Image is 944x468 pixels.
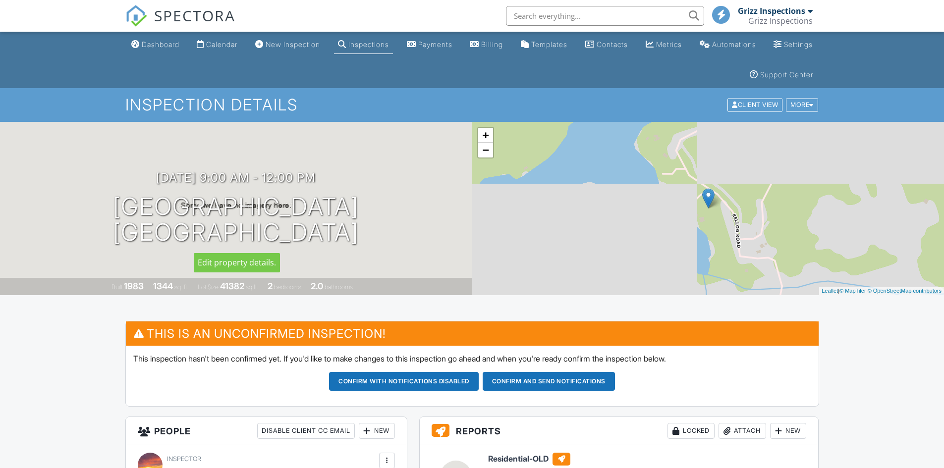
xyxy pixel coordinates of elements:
[220,281,244,291] div: 41382
[727,99,782,112] div: Client View
[696,36,760,54] a: Automations (Basic)
[154,5,235,26] span: SPECTORA
[126,417,407,445] h3: People
[311,281,323,291] div: 2.0
[868,288,942,294] a: © OpenStreetMap contributors
[488,453,652,466] h6: Residential-OLD
[153,281,173,291] div: 1344
[251,36,324,54] a: New Inspection
[325,283,353,291] span: bathrooms
[581,36,632,54] a: Contacts
[167,455,201,463] span: Inspector
[420,417,819,445] h3: Reports
[334,36,393,54] a: Inspections
[156,171,316,184] h3: [DATE] 9:00 am - 12:00 pm
[125,5,147,27] img: The Best Home Inspection Software - Spectora
[274,283,301,291] span: bedrooms
[784,40,813,49] div: Settings
[198,283,219,291] span: Lot Size
[531,40,567,49] div: Templates
[517,36,571,54] a: Templates
[819,287,944,295] div: |
[770,423,806,439] div: New
[268,281,273,291] div: 2
[656,40,682,49] div: Metrics
[726,101,785,108] a: Client View
[111,283,122,291] span: Built
[719,423,766,439] div: Attach
[667,423,715,439] div: Locked
[738,6,805,16] div: Grizz Inspections
[478,143,493,157] a: Zoom out
[746,66,817,84] a: Support Center
[359,423,395,439] div: New
[329,372,479,391] button: Confirm with notifications disabled
[770,36,817,54] a: Settings
[478,128,493,143] a: Zoom in
[125,96,819,113] h1: Inspection Details
[142,40,179,49] div: Dashboard
[127,36,183,54] a: Dashboard
[206,40,237,49] div: Calendar
[822,288,838,294] a: Leaflet
[466,36,507,54] a: Billing
[266,40,320,49] div: New Inspection
[246,283,258,291] span: sq.ft.
[193,36,241,54] a: Calendar
[133,353,811,364] p: This inspection hasn't been confirmed yet. If you'd like to make changes to this inspection go ah...
[712,40,756,49] div: Automations
[257,423,355,439] div: Disable Client CC Email
[481,40,503,49] div: Billing
[403,36,456,54] a: Payments
[126,321,819,346] h3: This is an Unconfirmed Inspection!
[174,283,188,291] span: sq. ft.
[839,288,866,294] a: © MapTiler
[125,13,235,34] a: SPECTORA
[348,40,389,49] div: Inspections
[483,372,615,391] button: Confirm and send notifications
[597,40,628,49] div: Contacts
[642,36,686,54] a: Metrics
[113,194,359,246] h1: [GEOGRAPHIC_DATA] [GEOGRAPHIC_DATA]
[506,6,704,26] input: Search everything...
[760,70,813,79] div: Support Center
[418,40,452,49] div: Payments
[124,281,144,291] div: 1983
[786,99,818,112] div: More
[748,16,813,26] div: Grizz Inspections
